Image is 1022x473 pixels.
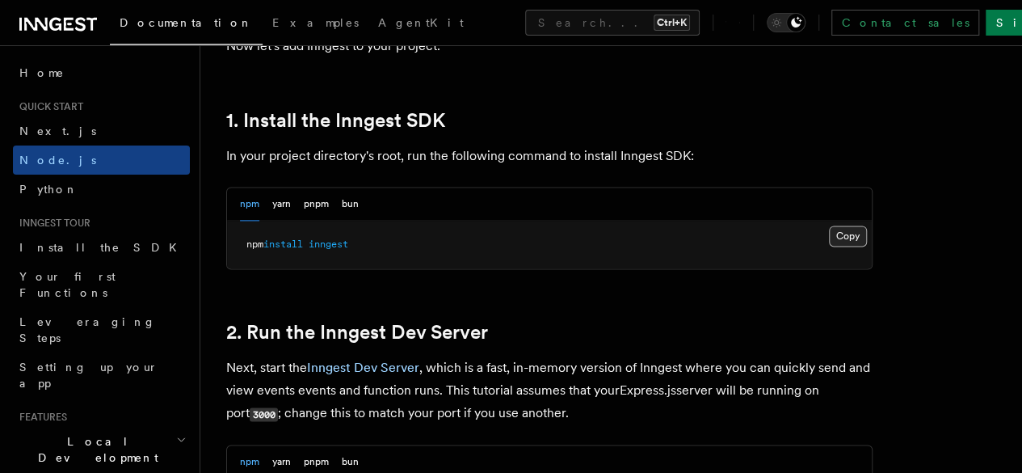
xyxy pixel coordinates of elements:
span: Install the SDK [19,241,187,254]
p: Next, start the , which is a fast, in-memory version of Inngest where you can quickly send and vi... [226,357,873,425]
a: Your first Functions [13,262,190,307]
span: Leveraging Steps [19,315,156,344]
button: bun [342,188,359,221]
button: Copy [829,226,867,247]
a: Setting up your app [13,353,190,398]
span: Node.js [19,154,96,167]
button: Local Development [13,427,190,472]
button: Search...Ctrl+K [525,10,700,36]
code: 3000 [250,408,278,421]
span: npm [246,239,263,250]
a: Install the SDK [13,233,190,262]
span: Inngest tour [13,217,90,230]
span: Setting up your app [19,361,158,390]
span: Features [13,411,67,424]
a: Leveraging Steps [13,307,190,353]
span: Local Development [13,433,176,466]
a: 1. Install the Inngest SDK [226,109,445,132]
button: yarn [272,188,291,221]
a: 2. Run the Inngest Dev Server [226,321,488,344]
a: Inngest Dev Server [307,360,419,375]
span: AgentKit [378,16,464,29]
button: npm [240,188,259,221]
span: Next.js [19,125,96,137]
a: Python [13,175,190,204]
kbd: Ctrl+K [654,15,690,31]
a: AgentKit [368,5,473,44]
a: Node.js [13,146,190,175]
span: inngest [309,239,348,250]
a: Next.js [13,116,190,146]
span: Python [19,183,78,196]
span: Quick start [13,100,83,113]
span: Your first Functions [19,270,116,299]
a: Documentation [110,5,263,45]
span: Examples [272,16,359,29]
a: Home [13,58,190,87]
button: pnpm [304,188,329,221]
span: Documentation [120,16,253,29]
a: Examples [263,5,368,44]
span: install [263,239,303,250]
p: In your project directory's root, run the following command to install Inngest SDK: [226,145,873,167]
a: Contact sales [831,10,979,36]
button: Toggle dark mode [767,13,805,32]
span: Home [19,65,65,81]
